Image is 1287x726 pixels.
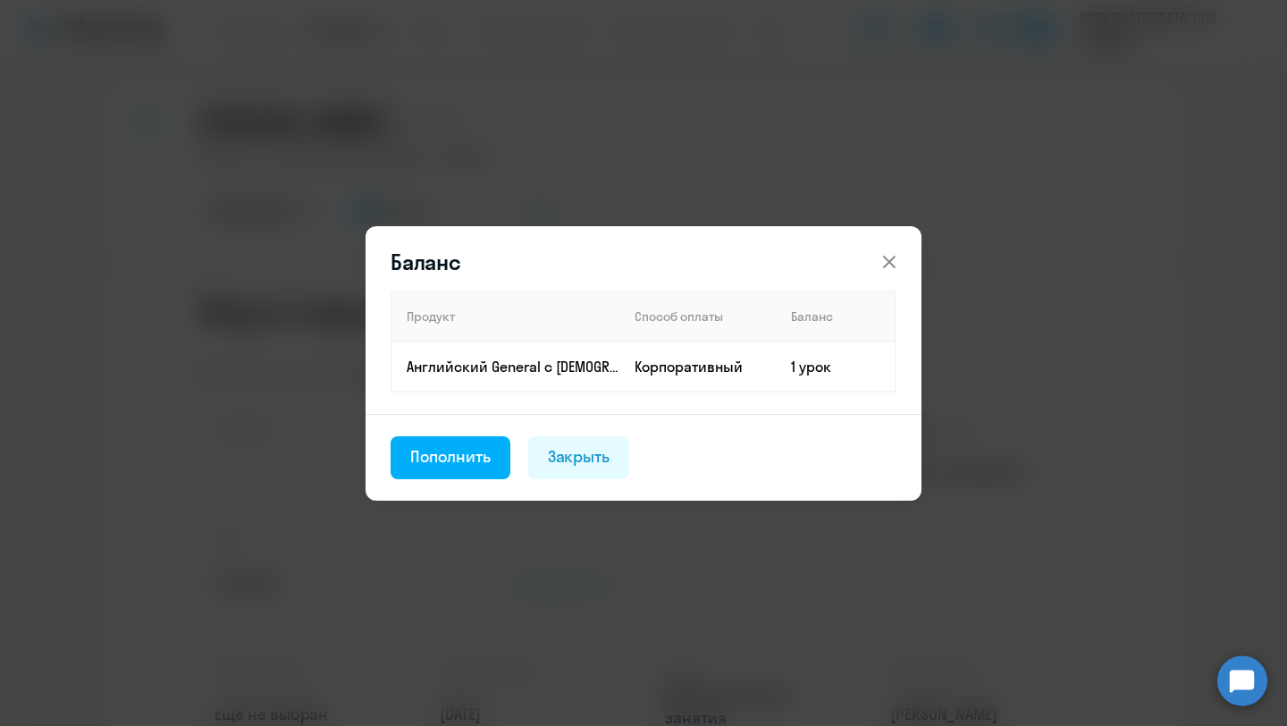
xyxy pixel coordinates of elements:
button: Пополнить [391,436,510,479]
th: Продукт [391,291,620,342]
td: Корпоративный [620,342,777,392]
div: Пополнить [410,445,491,469]
button: Закрыть [528,436,630,479]
td: 1 урок [777,342,896,392]
th: Баланс [777,291,896,342]
p: Английский General с [DEMOGRAPHIC_DATA] преподавателем [407,357,619,376]
th: Способ оплаты [620,291,777,342]
header: Баланс [366,248,921,276]
div: Закрыть [548,445,610,469]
